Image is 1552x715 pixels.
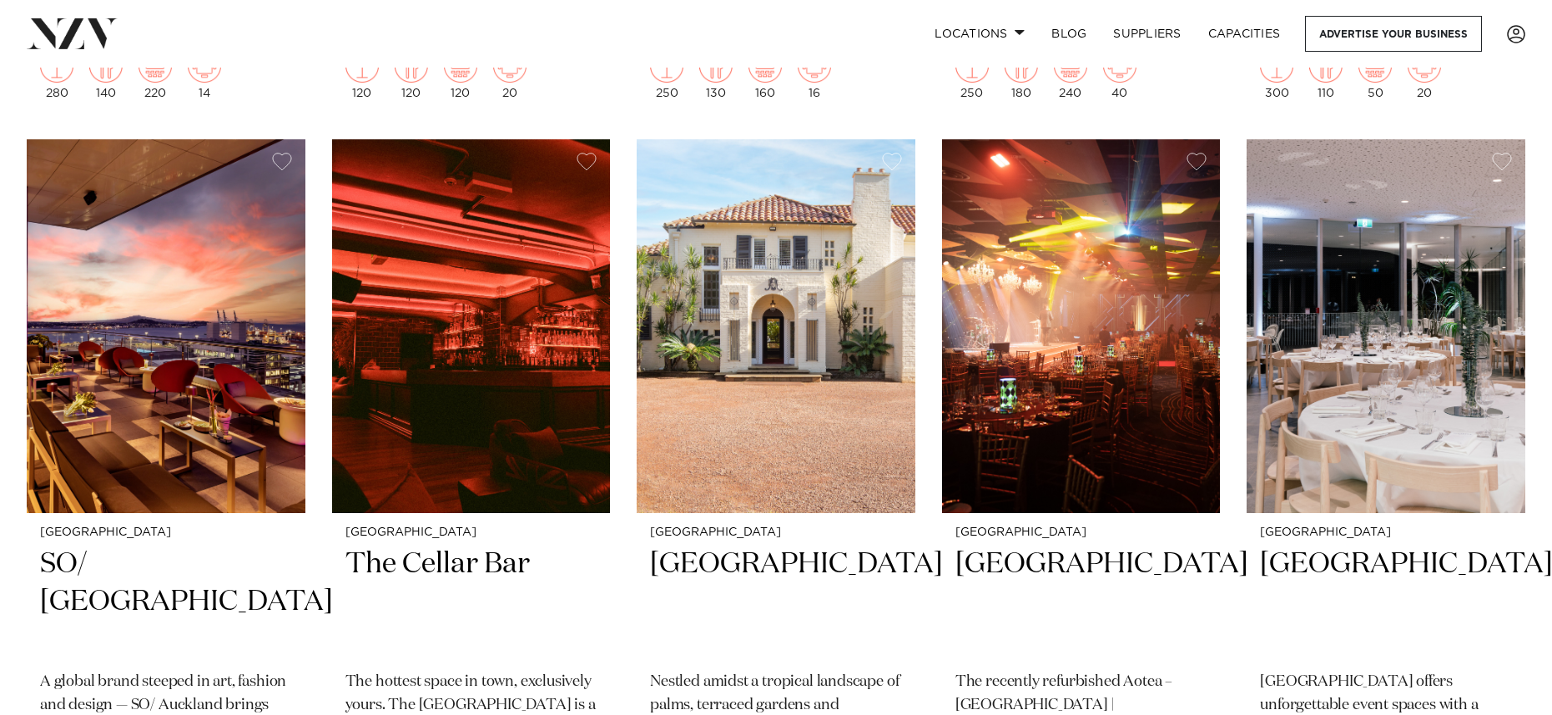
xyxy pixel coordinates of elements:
small: [GEOGRAPHIC_DATA] [40,526,292,539]
h2: [GEOGRAPHIC_DATA] [955,546,1207,658]
small: [GEOGRAPHIC_DATA] [955,526,1207,539]
div: 20 [493,49,527,99]
div: 50 [1358,49,1392,99]
small: [GEOGRAPHIC_DATA] [345,526,597,539]
h2: [GEOGRAPHIC_DATA] [650,546,902,658]
h2: [GEOGRAPHIC_DATA] [1260,546,1512,658]
div: 140 [89,49,123,99]
div: 240 [1054,49,1087,99]
div: 300 [1260,49,1293,99]
div: 16 [798,49,831,99]
div: 14 [188,49,221,99]
div: 120 [444,49,477,99]
div: 120 [395,49,428,99]
div: 20 [1408,49,1441,99]
div: 250 [650,49,683,99]
a: Locations [921,16,1038,52]
a: SUPPLIERS [1100,16,1194,52]
div: 130 [699,49,733,99]
a: Advertise your business [1305,16,1482,52]
small: [GEOGRAPHIC_DATA] [650,526,902,539]
a: BLOG [1038,16,1100,52]
div: 120 [345,49,379,99]
h2: The Cellar Bar [345,546,597,658]
div: 180 [1005,49,1038,99]
div: 220 [139,49,172,99]
div: 250 [955,49,989,99]
small: [GEOGRAPHIC_DATA] [1260,526,1512,539]
div: 280 [40,49,73,99]
h2: SO/ [GEOGRAPHIC_DATA] [40,546,292,658]
div: 40 [1103,49,1136,99]
div: 160 [748,49,782,99]
div: 110 [1309,49,1343,99]
a: Capacities [1195,16,1294,52]
img: nzv-logo.png [27,18,118,48]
